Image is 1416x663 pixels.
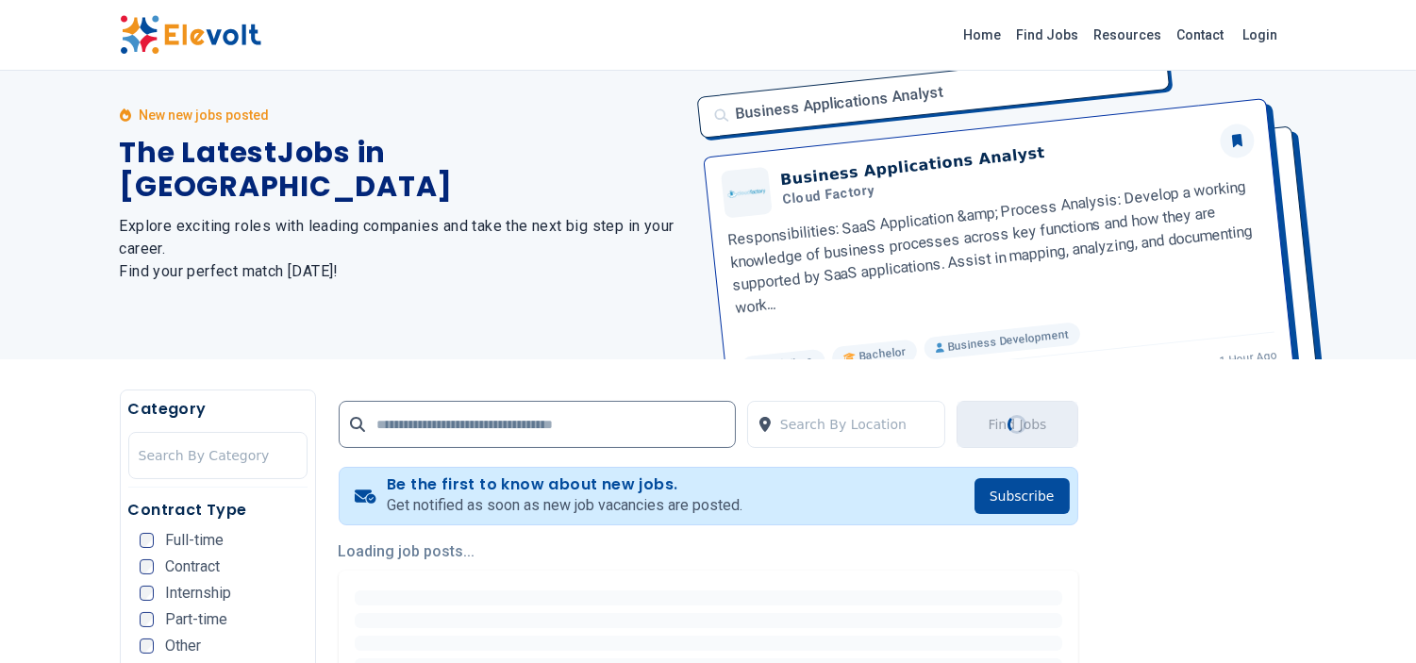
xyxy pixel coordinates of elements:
input: Full-time [140,533,155,548]
span: Part-time [165,612,227,627]
input: Internship [140,586,155,601]
img: Elevolt [120,15,261,55]
button: Find JobsLoading... [957,401,1077,448]
a: Resources [1087,20,1170,50]
a: Login [1232,16,1290,54]
h4: Be the first to know about new jobs. [387,475,742,494]
a: Find Jobs [1009,20,1087,50]
div: Loading... [1005,412,1030,438]
p: Get notified as soon as new job vacancies are posted. [387,494,742,517]
a: Contact [1170,20,1232,50]
input: Other [140,638,155,654]
h1: The Latest Jobs in [GEOGRAPHIC_DATA] [120,136,686,204]
h5: Contract Type [128,499,308,522]
input: Contract [140,559,155,574]
span: Internship [165,586,231,601]
h2: Explore exciting roles with leading companies and take the next big step in your career. Find you... [120,215,686,283]
span: Full-time [165,533,224,548]
span: Other [165,638,201,654]
a: Home [957,20,1009,50]
p: New new jobs posted [139,106,269,124]
input: Part-time [140,612,155,627]
span: Contract [165,559,220,574]
p: Loading job posts... [339,540,1078,563]
h5: Category [128,398,308,421]
iframe: Chat Widget [1322,572,1416,663]
button: Subscribe [975,478,1070,514]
